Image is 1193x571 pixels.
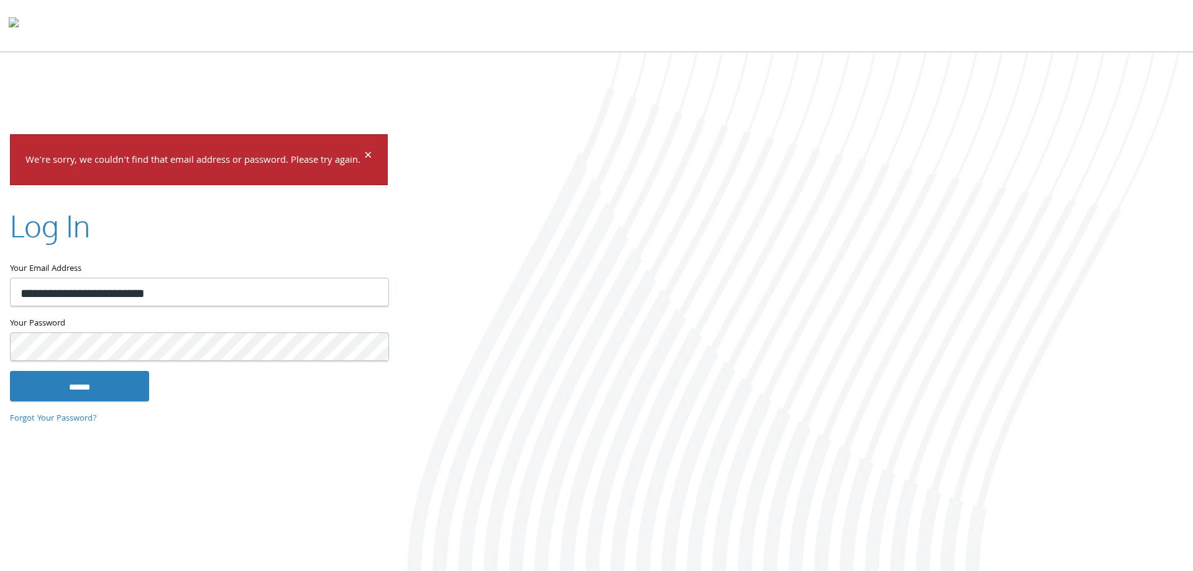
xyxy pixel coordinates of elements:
[10,412,97,426] a: Forgot Your Password?
[10,316,388,332] label: Your Password
[9,13,19,38] img: todyl-logo-dark.svg
[364,150,372,165] button: Dismiss alert
[364,145,372,169] span: ×
[10,205,90,247] h2: Log In
[25,152,362,170] p: We're sorry, we couldn't find that email address or password. Please try again.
